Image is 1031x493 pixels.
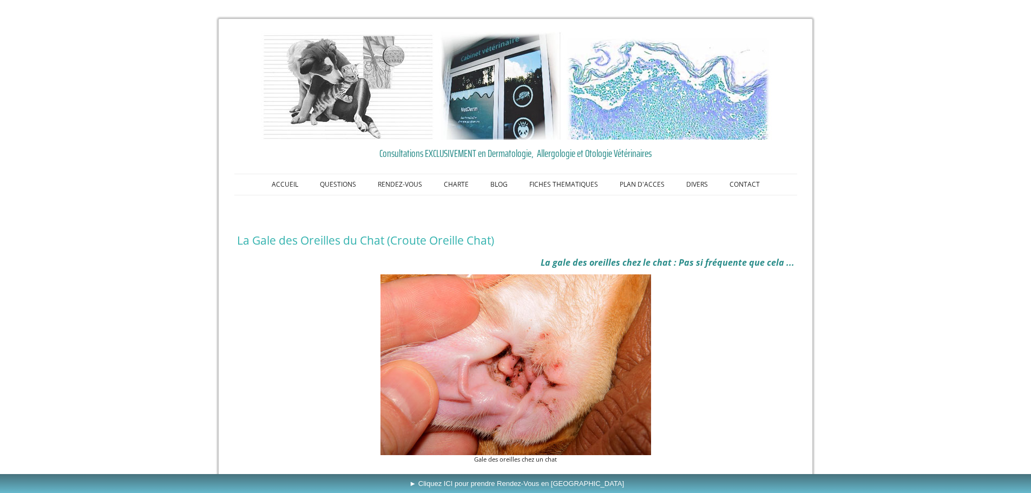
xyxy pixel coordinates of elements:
a: QUESTIONS [309,174,367,195]
a: PLAN D'ACCES [609,174,675,195]
h1: La Gale des Oreilles du Chat (Croute Oreille Chat) [237,233,794,247]
a: CONTACT [719,174,771,195]
span: ► Cliquez ICI pour prendre Rendez-Vous en [GEOGRAPHIC_DATA] [409,479,624,488]
a: FICHES THEMATIQUES [518,174,609,195]
a: RENDEZ-VOUS [367,174,433,195]
a: DIVERS [675,174,719,195]
figcaption: Gale des oreilles chez un chat [380,455,651,464]
a: ACCUEIL [261,174,309,195]
a: CHARTE [433,174,480,195]
img: Gale des oreilles chez un chat [380,274,651,455]
b: La gale des oreilles chez le chat : Pas si fréquente que cela ... [541,257,794,268]
a: Consultations EXCLUSIVEMENT en Dermatologie, Allergologie et Otologie Vétérinaires [237,145,794,161]
a: BLOG [480,174,518,195]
